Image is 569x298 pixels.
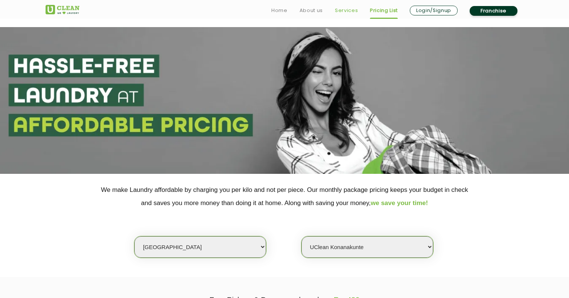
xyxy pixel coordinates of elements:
[335,6,358,15] a: Services
[271,6,288,15] a: Home
[300,6,323,15] a: About us
[371,199,428,207] span: we save your time!
[370,6,398,15] a: Pricing List
[470,6,517,16] a: Franchise
[46,183,523,210] p: We make Laundry affordable by charging you per kilo and not per piece. Our monthly package pricin...
[410,6,458,15] a: Login/Signup
[46,5,79,14] img: UClean Laundry and Dry Cleaning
